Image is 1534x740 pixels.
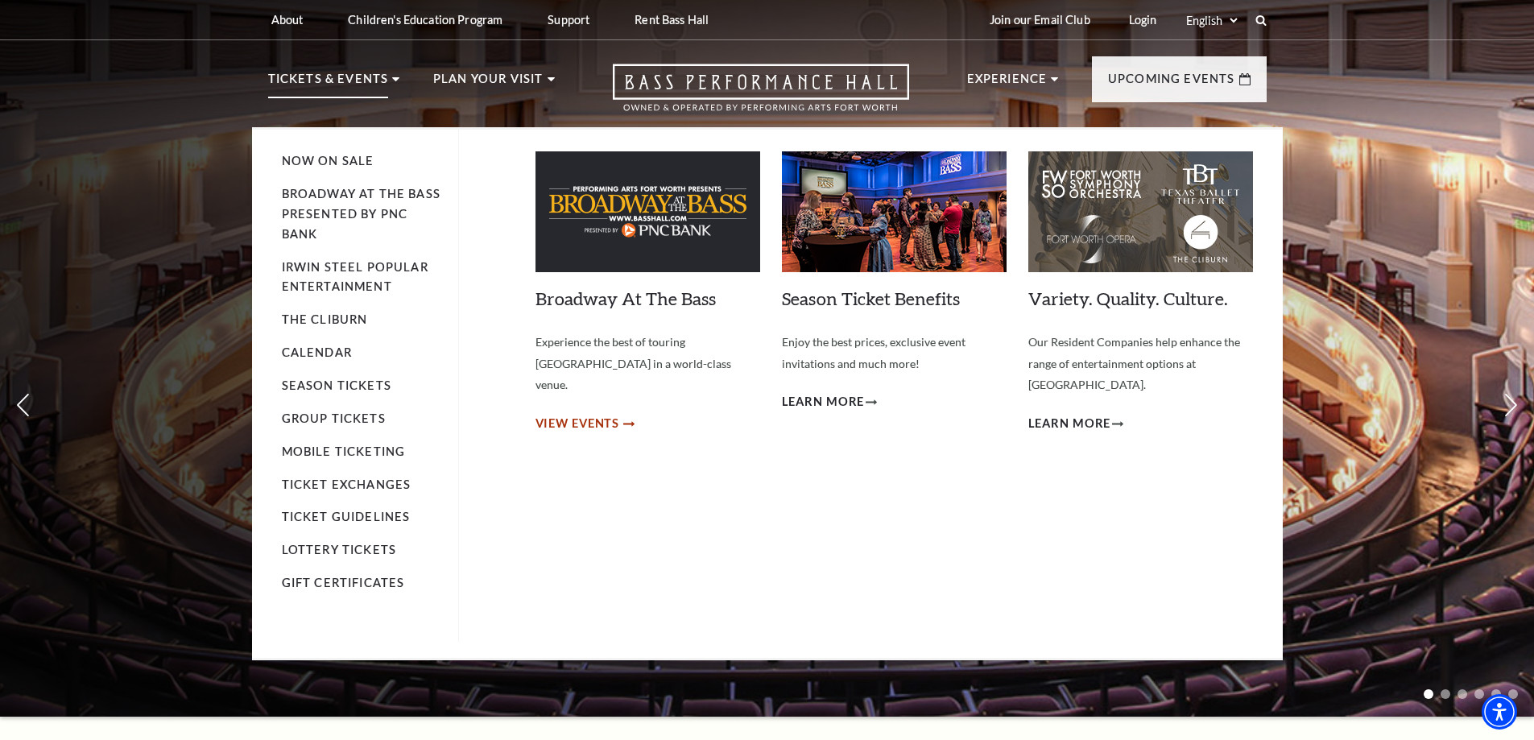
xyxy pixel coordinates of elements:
[282,411,386,425] a: Group Tickets
[1028,414,1124,434] a: Learn More Variety. Quality. Culture.
[1482,694,1517,730] div: Accessibility Menu
[282,312,368,326] a: The Cliburn
[433,69,544,98] p: Plan Your Visit
[782,392,878,412] a: Learn More Season Ticket Benefits
[555,64,967,127] a: Open this option
[535,151,760,272] img: Broadway At The Bass
[1183,13,1240,28] select: Select:
[635,13,709,27] p: Rent Bass Hall
[282,154,374,167] a: Now On Sale
[282,576,405,589] a: Gift Certificates
[1028,332,1253,396] p: Our Resident Companies help enhance the range of entertainment options at [GEOGRAPHIC_DATA].
[348,13,502,27] p: Children's Education Program
[282,444,406,458] a: Mobile Ticketing
[782,332,1007,374] p: Enjoy the best prices, exclusive event invitations and much more!
[967,69,1048,98] p: Experience
[282,510,411,523] a: Ticket Guidelines
[535,332,760,396] p: Experience the best of touring [GEOGRAPHIC_DATA] in a world-class venue.
[1028,151,1253,272] img: Variety. Quality. Culture.
[535,414,620,434] span: View Events
[282,187,440,241] a: Broadway At The Bass presented by PNC Bank
[548,13,589,27] p: Support
[271,13,304,27] p: About
[1028,287,1228,309] a: Variety. Quality. Culture.
[782,392,865,412] span: Learn More
[782,287,960,309] a: Season Ticket Benefits
[282,477,411,491] a: Ticket Exchanges
[282,345,352,359] a: Calendar
[282,378,391,392] a: Season Tickets
[282,260,428,294] a: Irwin Steel Popular Entertainment
[1108,69,1235,98] p: Upcoming Events
[282,543,397,556] a: Lottery Tickets
[535,414,633,434] a: View Events
[535,287,716,309] a: Broadway At The Bass
[268,69,389,98] p: Tickets & Events
[782,151,1007,272] img: Season Ticket Benefits
[1028,414,1111,434] span: Learn More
